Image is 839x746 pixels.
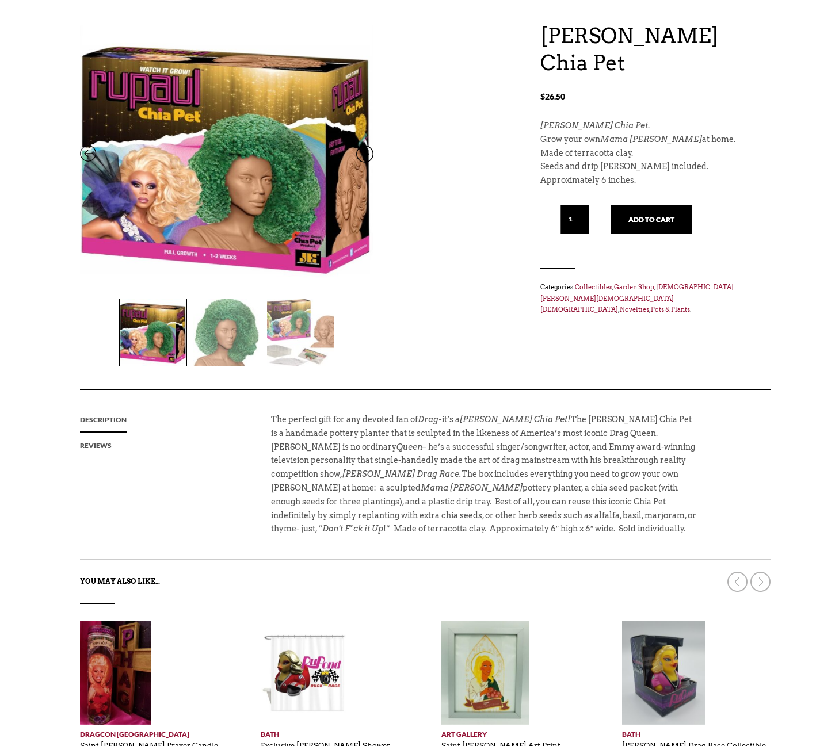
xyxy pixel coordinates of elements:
strong: You may also like… [80,577,160,586]
p: . [540,119,759,133]
input: Qty [560,205,589,234]
p: Grow your own at home. [540,133,759,147]
em: [PERSON_NAME] Chia Pet! [460,415,571,424]
a: Novelties [620,305,649,313]
span: $ [540,91,545,101]
em: Mama [PERSON_NAME] [600,135,702,144]
p: Seeds and drip [PERSON_NAME] included. [540,160,759,174]
h1: [PERSON_NAME] Chia Pet [540,22,759,76]
a: Art Gallery [441,725,590,740]
a: Bath [261,725,409,740]
p: The perfect gift for any devoted fan of it’s a The [PERSON_NAME] Chia Pet is a handmade pottery p... [271,413,697,548]
a: Collectibles [575,283,612,291]
em: Mama [PERSON_NAME] [421,483,523,492]
a: DragCon [GEOGRAPHIC_DATA] [80,725,228,740]
bdi: 26.50 [540,91,565,101]
em: Queen [396,442,422,452]
a: Garden Shop [614,283,654,291]
p: Approximately 6 inches. [540,174,759,188]
a: Pots & Plants [651,305,690,313]
a: Reviews [80,433,112,458]
em: Don’t F*ck it Up [322,524,383,533]
em: [PERSON_NAME] Drag Race. [342,469,462,479]
a: Description [80,407,127,433]
a: [DEMOGRAPHIC_DATA][PERSON_NAME][DEMOGRAPHIC_DATA][DEMOGRAPHIC_DATA] [540,283,734,313]
span: Categories: , , , , . [540,281,759,316]
a: Bath [622,725,771,740]
button: Add to cart [611,205,692,234]
em: Drag- [418,415,442,424]
em: [PERSON_NAME] Chia Pet [540,121,648,130]
p: Made of terracotta clay. [540,147,759,160]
